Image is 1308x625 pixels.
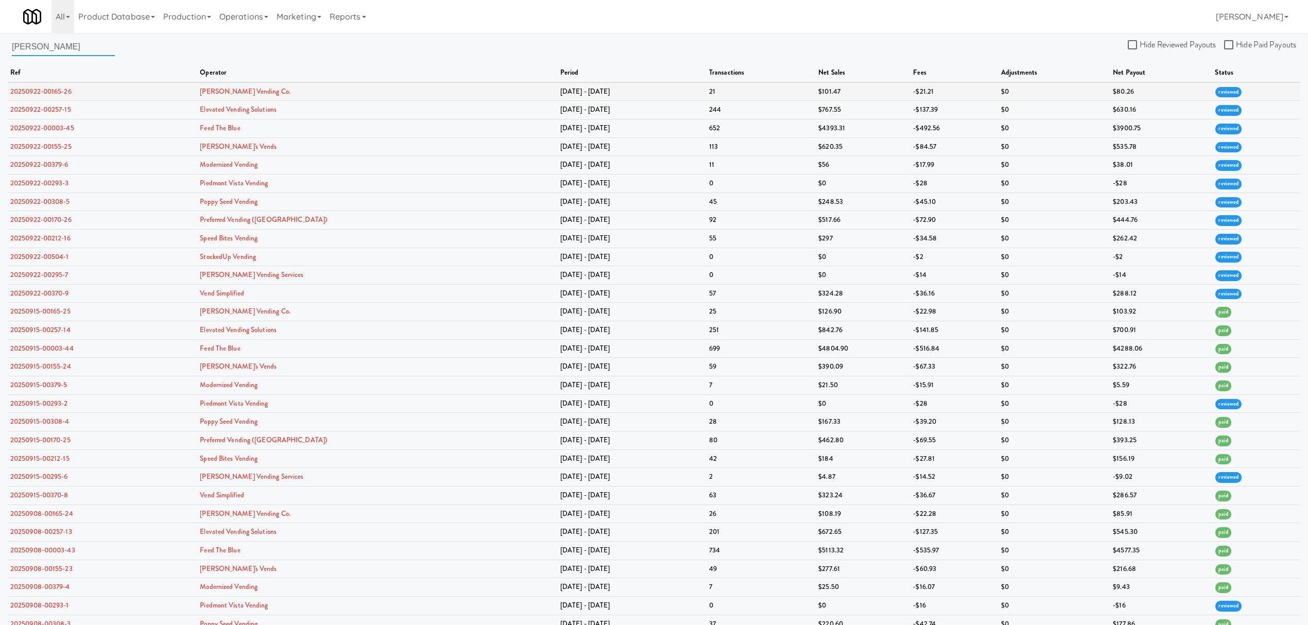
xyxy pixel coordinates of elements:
td: [DATE] - [DATE] [558,542,707,560]
td: $297 [816,229,910,248]
td: -$2 [910,248,999,266]
td: $4288.06 [1110,339,1212,358]
td: [DATE] - [DATE] [558,211,707,230]
a: 20250915-00295-6 [10,472,68,481]
td: $5.59 [1110,376,1212,395]
th: transactions [707,64,816,82]
td: -$60.93 [910,560,999,578]
td: 251 [707,321,816,340]
td: [DATE] - [DATE] [558,284,707,303]
td: -$84.57 [910,137,999,156]
td: -$14 [1110,266,1212,285]
td: 28 [707,413,816,431]
td: $0 [999,82,1110,101]
a: Preferred Vending ([GEOGRAPHIC_DATA]) [200,435,328,445]
td: $4.87 [816,468,910,487]
td: $444.76 [1110,211,1212,230]
label: Hide Reviewed Payouts [1128,37,1216,53]
a: [PERSON_NAME]'s Vends [200,142,277,151]
td: [DATE] - [DATE] [558,303,707,321]
td: $0 [999,266,1110,285]
span: reviewed [1215,270,1242,281]
a: [PERSON_NAME] Vending Services [200,270,303,280]
a: Elevated Vending Solutions [200,325,277,335]
th: operator [197,64,558,82]
td: $0 [999,560,1110,578]
td: 49 [707,560,816,578]
th: period [558,64,707,82]
a: Speed Bites Vending [200,233,257,243]
td: 11 [707,156,816,175]
td: -$16 [1110,596,1212,615]
td: 244 [707,101,816,119]
a: Speed Bites Vending [200,454,257,463]
a: 20250922-00155-25 [10,142,72,151]
td: $390.09 [816,358,910,376]
td: $0 [999,578,1110,597]
span: reviewed [1215,124,1242,134]
td: $5113.32 [816,542,910,560]
th: net payout [1110,64,1212,82]
a: Piedmont Vista Vending [200,398,268,408]
td: [DATE] - [DATE] [558,339,707,358]
span: paid [1215,546,1231,557]
td: -$16.07 [910,578,999,597]
td: $700.91 [1110,321,1212,340]
a: 20250908-00165-24 [10,509,73,518]
input: Hide Paid Payouts [1224,41,1236,49]
td: 92 [707,211,816,230]
td: -$22.28 [910,505,999,523]
td: -$69.55 [910,431,999,450]
span: reviewed [1215,87,1242,98]
td: 42 [707,449,816,468]
td: [DATE] - [DATE] [558,376,707,395]
label: Hide Paid Payouts [1224,37,1296,53]
span: reviewed [1215,472,1242,483]
span: paid [1215,362,1231,373]
span: reviewed [1215,197,1242,208]
span: paid [1215,509,1231,520]
td: $0 [999,229,1110,248]
td: -$36.16 [910,284,999,303]
a: Elevated Vending Solutions [200,527,277,536]
td: $167.33 [816,413,910,431]
td: $842.76 [816,321,910,340]
td: [DATE] - [DATE] [558,505,707,523]
td: $56 [816,156,910,175]
a: Piedmont Vista Vending [200,600,268,610]
td: $0 [999,119,1110,137]
a: Feed The Blue [200,123,240,133]
th: net sales [816,64,910,82]
td: -$36.67 [910,487,999,505]
td: $0 [816,248,910,266]
span: reviewed [1215,160,1242,171]
td: -$39.20 [910,413,999,431]
span: reviewed [1215,179,1242,189]
span: paid [1215,582,1231,593]
td: $0 [816,394,910,413]
span: paid [1215,344,1231,355]
span: reviewed [1215,399,1242,410]
a: 20250908-00293-1 [10,600,69,610]
span: reviewed [1215,234,1242,245]
td: -$45.10 [910,193,999,211]
td: [DATE] - [DATE] [558,119,707,137]
td: $0 [999,284,1110,303]
th: ref [8,64,197,82]
td: $535.78 [1110,137,1212,156]
th: fees [910,64,999,82]
a: Vend Simplified [200,490,244,500]
td: 113 [707,137,816,156]
td: $126.90 [816,303,910,321]
td: [DATE] - [DATE] [558,137,707,156]
span: reviewed [1215,105,1242,116]
a: 20250908-00155-23 [10,564,73,574]
td: 2 [707,468,816,487]
td: 59 [707,358,816,376]
td: $0 [999,156,1110,175]
td: $324.28 [816,284,910,303]
td: -$21.21 [910,82,999,101]
td: $0 [999,376,1110,395]
a: 20250908-00257-13 [10,527,72,536]
td: $80.26 [1110,82,1212,101]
